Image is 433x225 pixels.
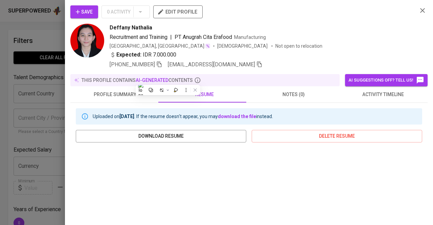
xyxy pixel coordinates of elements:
[153,5,203,18] button: edit profile
[170,33,172,41] span: |
[110,24,152,32] span: Deffany Nathalia
[348,76,424,84] span: AI suggestions off? Tell us!
[217,43,269,49] span: [DEMOGRAPHIC_DATA]
[82,77,193,84] p: this profile contains contents
[76,130,246,142] button: download resume
[74,90,156,99] span: profile summary
[218,114,256,119] a: download the file
[116,51,141,59] b: Expected:
[110,61,155,68] span: [PHONE_NUMBER]
[253,90,334,99] span: notes (0)
[110,34,167,40] span: Recruitment and Training
[175,34,232,40] span: PT Anugrah Cita Erafood
[70,24,104,58] img: 63d2e1bec1880e592f241f0fdc65e9ee.jpg
[136,77,168,83] span: AI-generated
[93,110,273,122] div: Uploaded on . If the resume doesn't appear, you may instead.
[168,61,255,68] span: [EMAIL_ADDRESS][DOMAIN_NAME]
[205,43,210,49] img: magic_wand.svg
[342,90,424,99] span: activity timeline
[70,5,98,18] button: Save
[345,74,428,86] button: AI suggestions off? Tell us!
[153,9,203,14] a: edit profile
[110,51,176,59] div: IDR 7.000.000
[110,43,210,49] div: [GEOGRAPHIC_DATA], [GEOGRAPHIC_DATA]
[275,43,322,49] p: Not open to relocation
[76,8,93,16] span: Save
[234,35,266,40] span: Manufacturing
[252,130,422,142] button: delete resume
[257,132,417,140] span: delete resume
[81,132,241,140] span: download resume
[159,7,197,16] span: edit profile
[164,90,245,99] span: resume
[119,114,134,119] b: [DATE]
